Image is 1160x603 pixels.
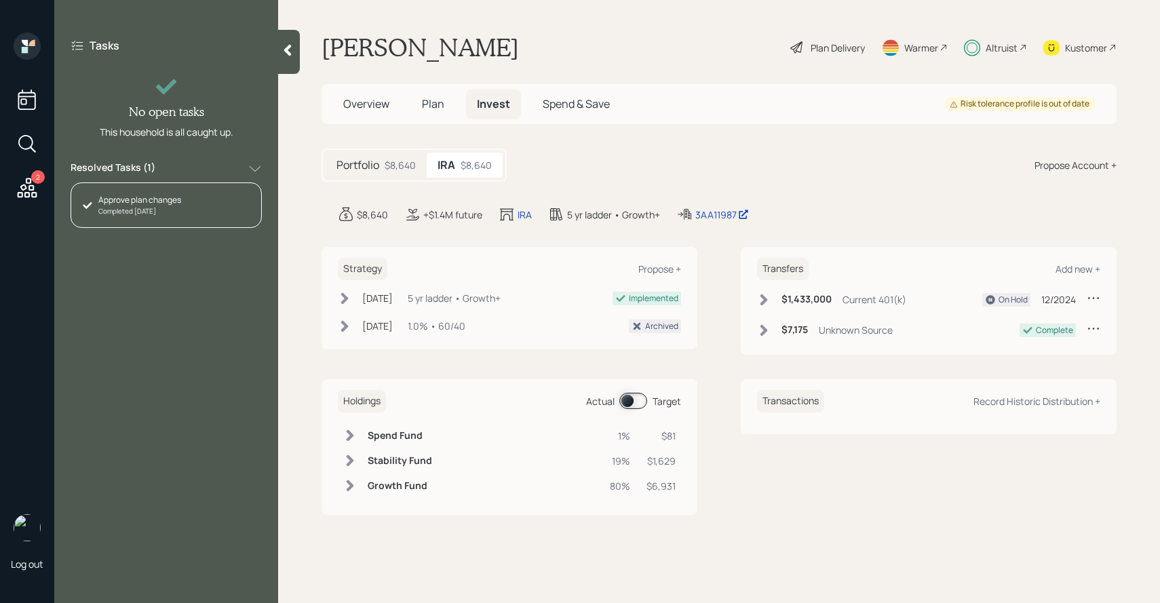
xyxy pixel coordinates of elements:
div: Kustomer [1065,41,1107,55]
label: Tasks [90,38,119,53]
div: Completed [DATE] [98,206,181,216]
span: Plan [422,96,444,111]
h4: No open tasks [129,104,204,119]
div: Actual [586,394,615,408]
h6: Stability Fund [368,455,432,467]
div: Add new + [1056,262,1100,275]
div: Approve plan changes [98,194,181,206]
h6: $7,175 [781,324,808,336]
div: +$1.4M future [423,208,482,222]
div: 19% [610,454,630,468]
span: Spend & Save [543,96,610,111]
div: IRA [518,208,532,222]
div: Complete [1036,324,1073,336]
div: $6,931 [646,479,676,493]
div: Plan Delivery [811,41,865,55]
label: Resolved Tasks ( 1 ) [71,161,155,177]
img: sami-boghos-headshot.png [14,514,41,541]
h6: $1,433,000 [781,294,832,305]
div: [DATE] [362,291,393,305]
h5: IRA [438,159,455,172]
span: Overview [343,96,389,111]
div: Unknown Source [819,323,893,337]
h6: Transactions [757,390,824,412]
div: 3AA11987 [695,208,749,222]
h6: Transfers [757,258,809,280]
div: 80% [610,479,630,493]
div: Archived [645,320,678,332]
div: Warmer [904,41,938,55]
div: 2 [31,170,45,184]
h1: [PERSON_NAME] [322,33,519,62]
span: Invest [477,96,510,111]
div: 5 yr ladder • Growth+ [408,291,501,305]
h6: Strategy [338,258,387,280]
div: $8,640 [385,158,416,172]
h6: Growth Fund [368,480,432,492]
div: Altruist [986,41,1018,55]
h6: Holdings [338,390,386,412]
div: This household is all caught up. [100,125,233,139]
div: $8,640 [461,158,492,172]
div: Record Historic Distribution + [973,395,1100,408]
div: 1.0% • 60/40 [408,319,465,333]
div: [DATE] [362,319,393,333]
div: Propose + [638,262,681,275]
div: 5 yr ladder • Growth+ [567,208,660,222]
div: Current 401(k) [843,292,906,307]
div: Propose Account + [1035,158,1117,172]
div: $8,640 [357,208,388,222]
div: Target [653,394,681,408]
div: 12/2024 [1041,292,1076,307]
div: $1,629 [646,454,676,468]
div: On Hold [999,294,1028,306]
div: $81 [646,429,676,443]
div: Log out [11,558,43,570]
div: Implemented [629,292,678,305]
h6: Spend Fund [368,430,432,442]
h5: Portfolio [336,159,379,172]
div: Risk tolerance profile is out of date [950,98,1089,110]
div: 1% [610,429,630,443]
